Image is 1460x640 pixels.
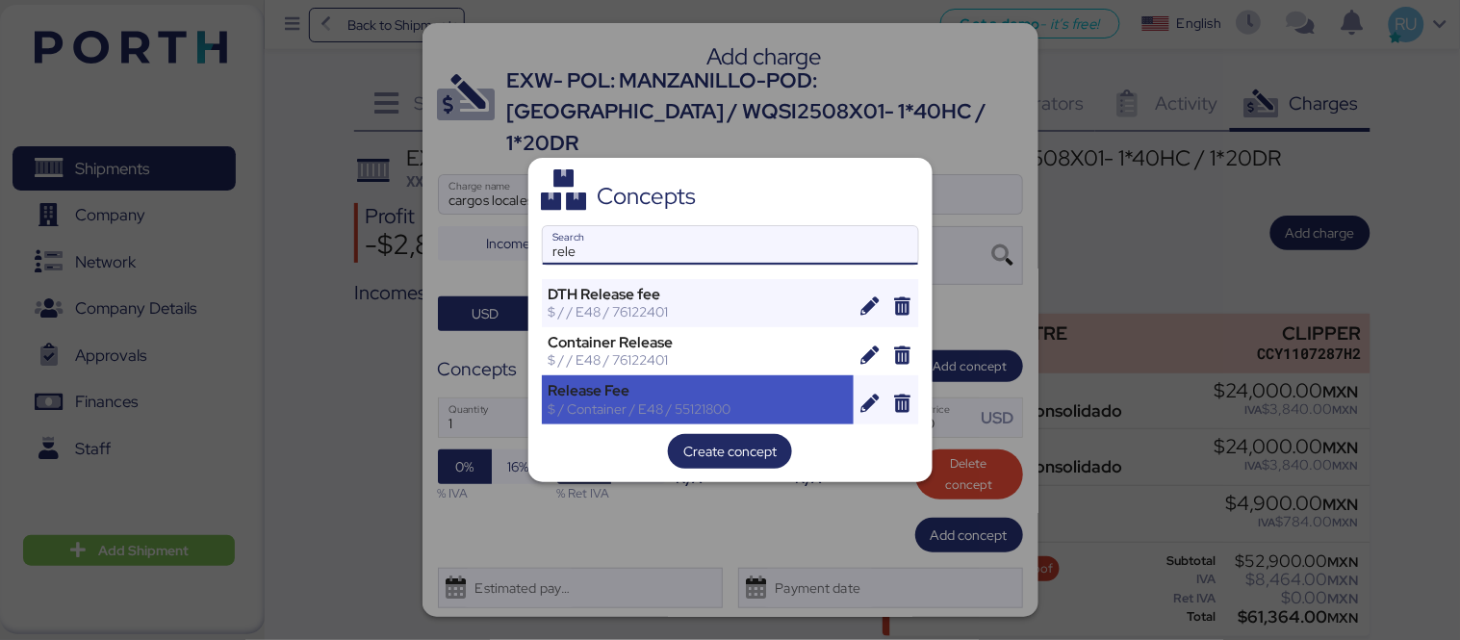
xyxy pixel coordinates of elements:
div: $ / / E48 / 76122401 [549,303,848,320]
div: $ / / E48 / 76122401 [549,351,848,369]
div: Concepts [597,188,696,205]
div: DTH Release fee [549,286,848,303]
div: $ / Container / E48 / 55121800 [549,400,848,418]
div: Release Fee [549,382,848,399]
span: Create concept [683,440,777,463]
input: Search [543,226,918,265]
button: Create concept [668,434,792,469]
div: Container Release [549,334,848,351]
